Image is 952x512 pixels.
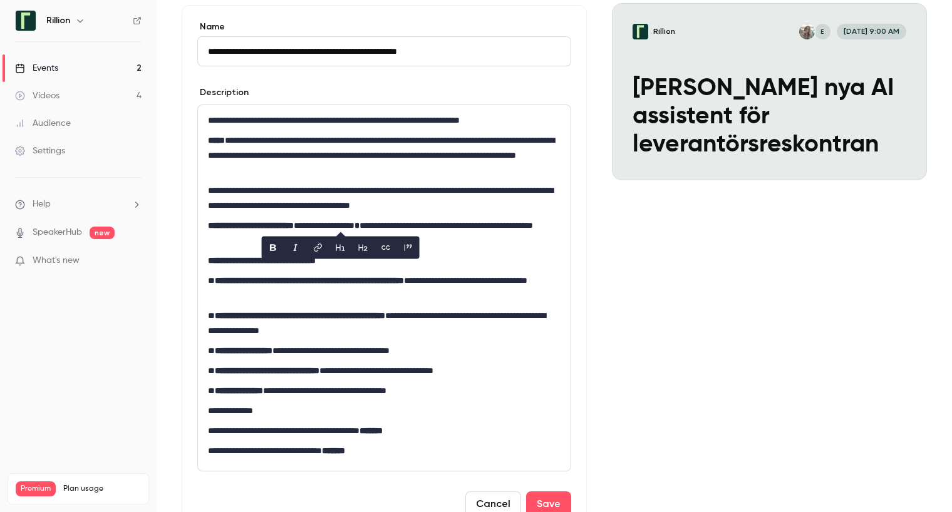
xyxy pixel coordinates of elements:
[308,238,328,258] button: link
[127,255,142,267] iframe: Noticeable Trigger
[15,145,65,157] div: Settings
[197,21,571,33] label: Name
[15,198,142,211] li: help-dropdown-opener
[33,198,51,211] span: Help
[15,62,58,74] div: Events
[33,226,82,239] a: SpeakerHub
[198,105,571,471] div: editor
[263,238,283,258] button: bold
[16,11,36,31] img: Rillion
[46,14,70,27] h6: Rillion
[15,117,71,130] div: Audience
[16,481,56,496] span: Premium
[33,254,80,267] span: What's new
[197,86,249,99] label: Description
[15,90,59,102] div: Videos
[90,227,115,239] span: new
[197,105,571,471] section: description
[286,238,306,258] button: italic
[398,238,418,258] button: blockquote
[63,484,141,494] span: Plan usage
